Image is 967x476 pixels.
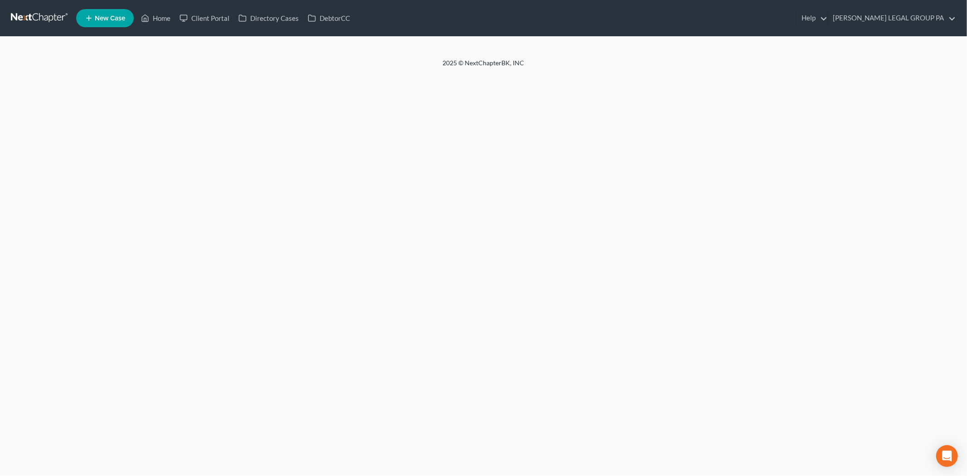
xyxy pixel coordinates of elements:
[303,10,355,26] a: DebtorCC
[225,58,742,75] div: 2025 © NextChapterBK, INC
[828,10,956,26] a: [PERSON_NAME] LEGAL GROUP PA
[936,445,958,467] div: Open Intercom Messenger
[76,9,134,27] new-legal-case-button: New Case
[175,10,234,26] a: Client Portal
[234,10,303,26] a: Directory Cases
[797,10,827,26] a: Help
[136,10,175,26] a: Home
